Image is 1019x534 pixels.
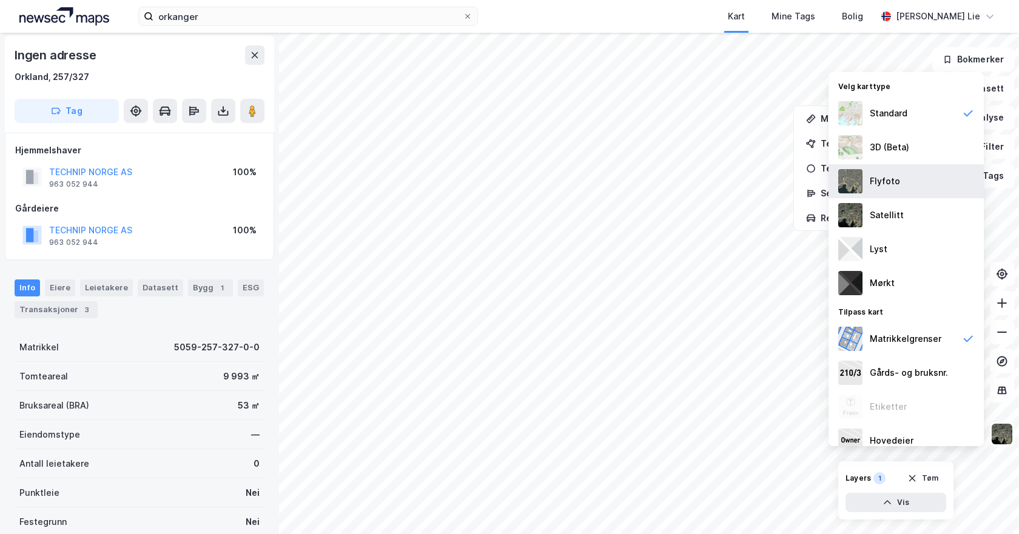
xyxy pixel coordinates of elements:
[246,486,260,500] div: Nei
[15,70,89,84] div: Orkland, 257/327
[838,237,863,261] img: luj3wr1y2y3+OchiMxRmMxRlscgabnMEmZ7DJGWxyBpucwSZnsMkZbHIGm5zBJmewyRlscgabnMEmZ7DJGWxyBpucwSZnsMkZ...
[838,101,863,125] img: Z
[958,476,1019,534] iframe: Chat Widget
[216,282,228,294] div: 1
[896,9,980,24] div: [PERSON_NAME] Lie
[838,135,863,159] img: Z
[19,427,80,442] div: Eiendomstype
[15,45,98,65] div: Ingen adresse
[870,140,909,155] div: 3D (Beta)
[873,472,886,484] div: 1
[772,9,815,24] div: Mine Tags
[821,163,926,173] div: Tegn sirkel
[932,47,1014,72] button: Bokmerker
[870,332,941,346] div: Matrikkelgrenser
[19,486,59,500] div: Punktleie
[15,99,119,123] button: Tag
[238,279,264,296] div: ESG
[870,365,948,380] div: Gårds- og bruksnr.
[870,242,887,256] div: Lyst
[138,279,183,296] div: Datasett
[838,429,863,453] img: majorOwner.b5e170eddb5c04bfeeff.jpeg
[19,369,68,384] div: Tomteareal
[842,9,863,24] div: Bolig
[870,208,904,222] div: Satellitt
[15,279,40,296] div: Info
[829,75,984,96] div: Velg karttype
[174,340,260,355] div: 5059-257-327-0-0
[15,143,264,158] div: Hjemmelshaver
[233,223,257,238] div: 100%
[254,456,260,471] div: 0
[900,469,946,488] button: Tøm
[19,515,67,529] div: Festegrunn
[958,476,1019,534] div: Kontrollprogram for chat
[838,203,863,227] img: 9k=
[238,398,260,413] div: 53 ㎡
[838,395,863,419] img: Z
[45,279,75,296] div: Eiere
[990,422,1014,446] img: 9k=
[80,279,133,296] div: Leietakere
[188,279,233,296] div: Bygg
[15,201,264,216] div: Gårdeiere
[870,399,907,414] div: Etiketter
[246,515,260,529] div: Nei
[870,276,895,290] div: Mørkt
[223,369,260,384] div: 9 993 ㎡
[870,106,907,121] div: Standard
[829,300,984,322] div: Tilpass kart
[821,213,926,223] div: Reisetidsanalyse
[821,138,926,149] div: Tegn område
[49,179,98,189] div: 963 052 944
[846,473,871,483] div: Layers
[821,113,926,124] div: Mål avstand
[19,456,89,471] div: Antall leietakere
[19,340,59,355] div: Matrikkel
[251,427,260,442] div: —
[838,327,863,351] img: cadastreBorders.cfe08de4b5ddd52a10de.jpeg
[15,301,98,318] div: Transaksjoner
[870,174,900,189] div: Flyfoto
[838,169,863,193] img: Z
[870,433,913,448] div: Hovedeier
[958,164,1014,188] button: Tags
[49,238,98,247] div: 963 052 944
[153,7,463,25] input: Søk på adresse, matrikkel, gårdeiere, leietakere eller personer
[233,165,257,179] div: 100%
[19,398,89,413] div: Bruksareal (BRA)
[838,271,863,295] img: nCdM7BzjoCAAAAAElFTkSuQmCC
[846,493,946,512] button: Vis
[956,135,1014,159] button: Filter
[821,188,926,198] div: Se demografi
[81,304,93,316] div: 3
[728,9,745,24] div: Kart
[19,7,109,25] img: logo.a4113a55bc3d86da70a041830d287a7e.svg
[838,361,863,385] img: cadastreKeys.547ab17ec502f5a4ef2b.jpeg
